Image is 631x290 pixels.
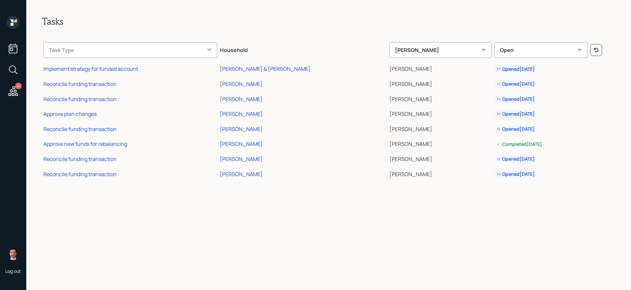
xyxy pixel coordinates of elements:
div: Completed [DATE] [497,141,542,147]
div: Reconcile funding transaction [43,125,117,133]
div: Opened [DATE] [497,171,535,177]
div: [PERSON_NAME] [220,95,263,103]
div: [PERSON_NAME] [220,110,263,118]
div: Approve new funds for rebalancing [43,140,127,147]
div: Opened [DATE] [497,111,535,117]
div: [PERSON_NAME] [220,80,263,88]
div: Open [494,42,588,58]
div: Reconcile funding transaction [43,171,117,178]
div: Reconcile funding transaction [43,80,117,88]
img: jonah-coleman-headshot.png [7,247,20,260]
div: Reconcile funding transaction [43,95,117,103]
div: Log out [5,268,21,274]
div: Reconcile funding transaction [43,155,117,163]
td: [PERSON_NAME] [388,91,493,106]
div: Opened [DATE] [497,126,535,132]
td: [PERSON_NAME] [388,150,493,166]
div: 6 [15,83,22,89]
div: [PERSON_NAME] [220,155,263,163]
div: Task Type [43,42,217,58]
div: [PERSON_NAME] [389,42,492,58]
div: [PERSON_NAME] [220,140,263,147]
td: [PERSON_NAME] [388,136,493,151]
td: [PERSON_NAME] [388,61,493,76]
td: [PERSON_NAME] [388,105,493,120]
div: [PERSON_NAME] [220,171,263,178]
div: Opened [DATE] [497,66,535,72]
div: [PERSON_NAME] & [PERSON_NAME] [220,65,311,72]
td: [PERSON_NAME] [388,166,493,181]
div: Opened [DATE] [497,96,535,102]
div: Opened [DATE] [497,156,535,162]
div: [PERSON_NAME] [220,125,263,133]
div: Approve plan changes [43,110,97,118]
h2: Tasks [42,16,615,27]
div: Opened [DATE] [497,81,535,87]
td: [PERSON_NAME] [388,120,493,136]
td: [PERSON_NAME] [388,75,493,91]
div: Implement strategy for funded account [43,65,138,72]
th: Household [219,38,388,61]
